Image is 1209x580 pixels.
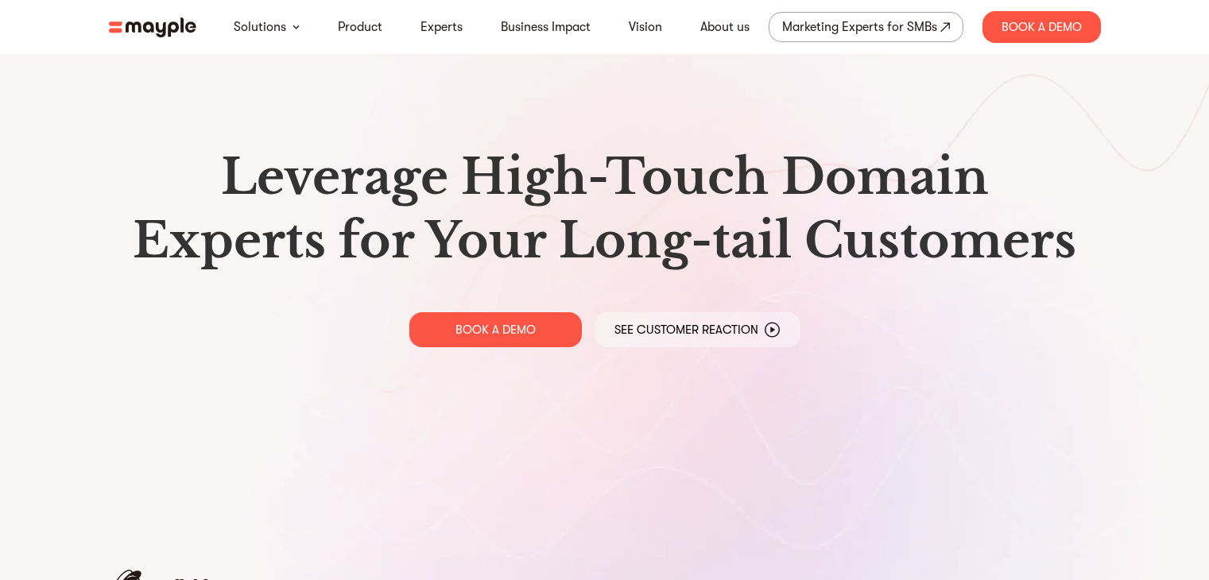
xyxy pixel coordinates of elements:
[769,12,963,42] a: Marketing Experts for SMBs
[614,322,758,338] p: See Customer Reaction
[293,25,300,29] img: arrow-down
[409,312,582,347] a: BOOK A DEMO
[455,322,536,338] p: BOOK A DEMO
[122,145,1088,273] h1: Leverage High-Touch Domain Experts for Your Long-tail Customers
[234,17,286,37] a: Solutions
[782,16,937,38] div: Marketing Experts for SMBs
[700,17,750,37] a: About us
[982,11,1101,43] div: Book A Demo
[595,312,800,347] a: See Customer Reaction
[420,17,463,37] a: Experts
[629,17,662,37] a: Vision
[109,17,196,37] img: mayple-logo
[338,17,382,37] a: Product
[501,17,591,37] a: Business Impact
